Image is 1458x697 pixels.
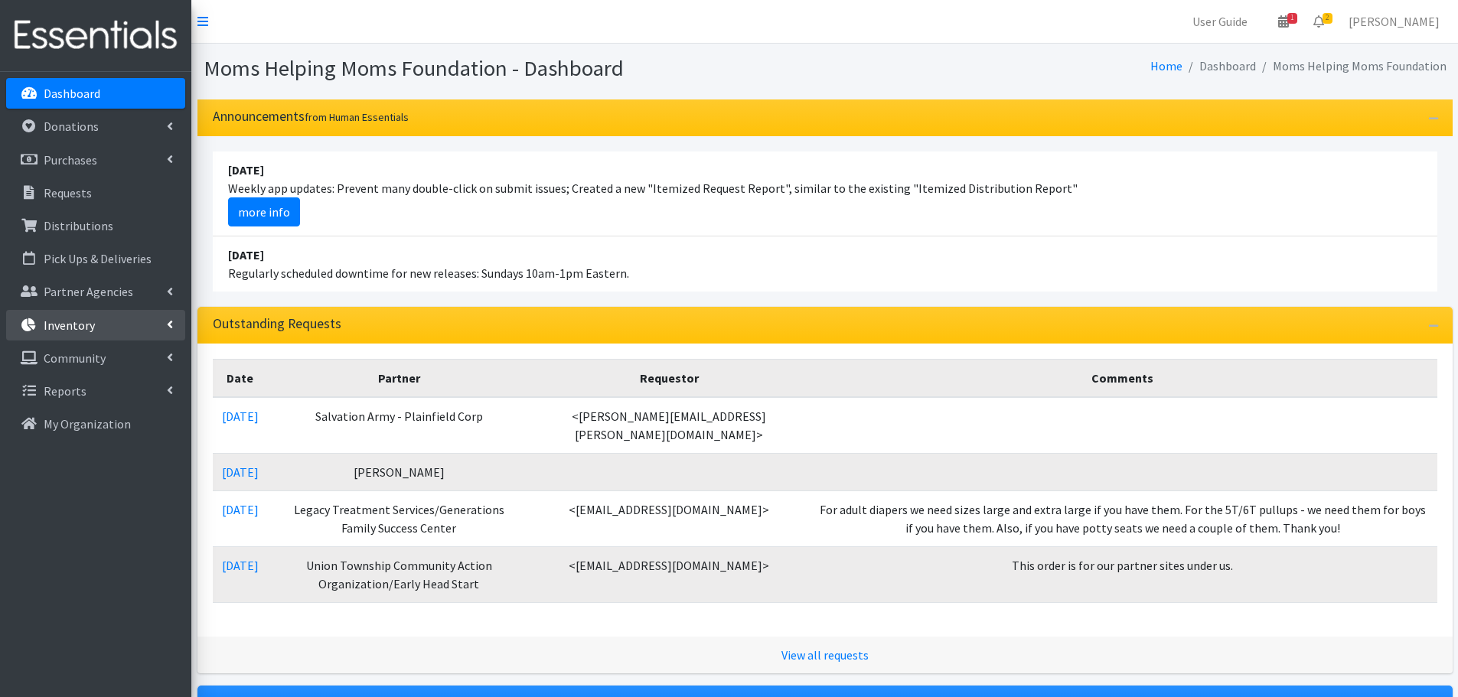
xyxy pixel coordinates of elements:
a: [PERSON_NAME] [1336,6,1452,37]
a: Pick Ups & Deliveries [6,243,185,274]
th: Partner [268,359,530,397]
td: This order is for our partner sites under us. [808,546,1437,602]
p: Distributions [44,218,113,233]
span: 1 [1287,13,1297,24]
strong: [DATE] [228,247,264,262]
a: Purchases [6,145,185,175]
a: My Organization [6,409,185,439]
h1: Moms Helping Moms Foundation - Dashboard [204,55,820,82]
td: <[PERSON_NAME][EMAIL_ADDRESS][PERSON_NAME][DOMAIN_NAME]> [530,397,808,454]
th: Comments [808,359,1437,397]
th: Requestor [530,359,808,397]
td: <[EMAIL_ADDRESS][DOMAIN_NAME]> [530,490,808,546]
a: more info [228,197,300,226]
p: Community [44,350,106,366]
a: Dashboard [6,78,185,109]
th: Date [213,359,268,397]
span: 2 [1323,13,1332,24]
td: <[EMAIL_ADDRESS][DOMAIN_NAME]> [530,546,808,602]
li: Moms Helping Moms Foundation [1256,55,1447,77]
p: Dashboard [44,86,100,101]
p: My Organization [44,416,131,432]
li: Dashboard [1182,55,1256,77]
a: Donations [6,111,185,142]
td: Legacy Treatment Services/Generations Family Success Center [268,490,530,546]
a: Reports [6,376,185,406]
a: Distributions [6,210,185,241]
p: Purchases [44,152,97,168]
a: Inventory [6,310,185,340]
a: 1 [1266,6,1301,37]
li: Regularly scheduled downtime for new releases: Sundays 10am-1pm Eastern. [213,236,1437,292]
strong: [DATE] [228,162,264,178]
img: HumanEssentials [6,10,185,61]
td: [PERSON_NAME] [268,453,530,490]
p: Inventory [44,318,95,333]
a: View all requests [781,647,869,663]
a: 2 [1301,6,1336,37]
a: Requests [6,178,185,208]
a: Home [1150,58,1182,73]
p: Partner Agencies [44,284,133,299]
p: Reports [44,383,86,399]
h3: Outstanding Requests [213,316,341,332]
a: [DATE] [222,409,259,424]
a: [DATE] [222,502,259,517]
td: For adult diapers we need sizes large and extra large if you have them. For the 5T/6T pullups - w... [808,490,1437,546]
td: Salvation Army - Plainfield Corp [268,397,530,454]
a: [DATE] [222,558,259,573]
a: User Guide [1180,6,1260,37]
p: Donations [44,119,99,134]
li: Weekly app updates: Prevent many double-click on submit issues; Created a new "Itemized Request R... [213,151,1437,236]
small: from Human Essentials [305,110,409,124]
a: [DATE] [222,464,259,480]
h3: Announcements [213,109,409,125]
a: Partner Agencies [6,276,185,307]
p: Requests [44,185,92,200]
p: Pick Ups & Deliveries [44,251,152,266]
td: Union Township Community Action Organization/Early Head Start [268,546,530,602]
a: Community [6,343,185,373]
